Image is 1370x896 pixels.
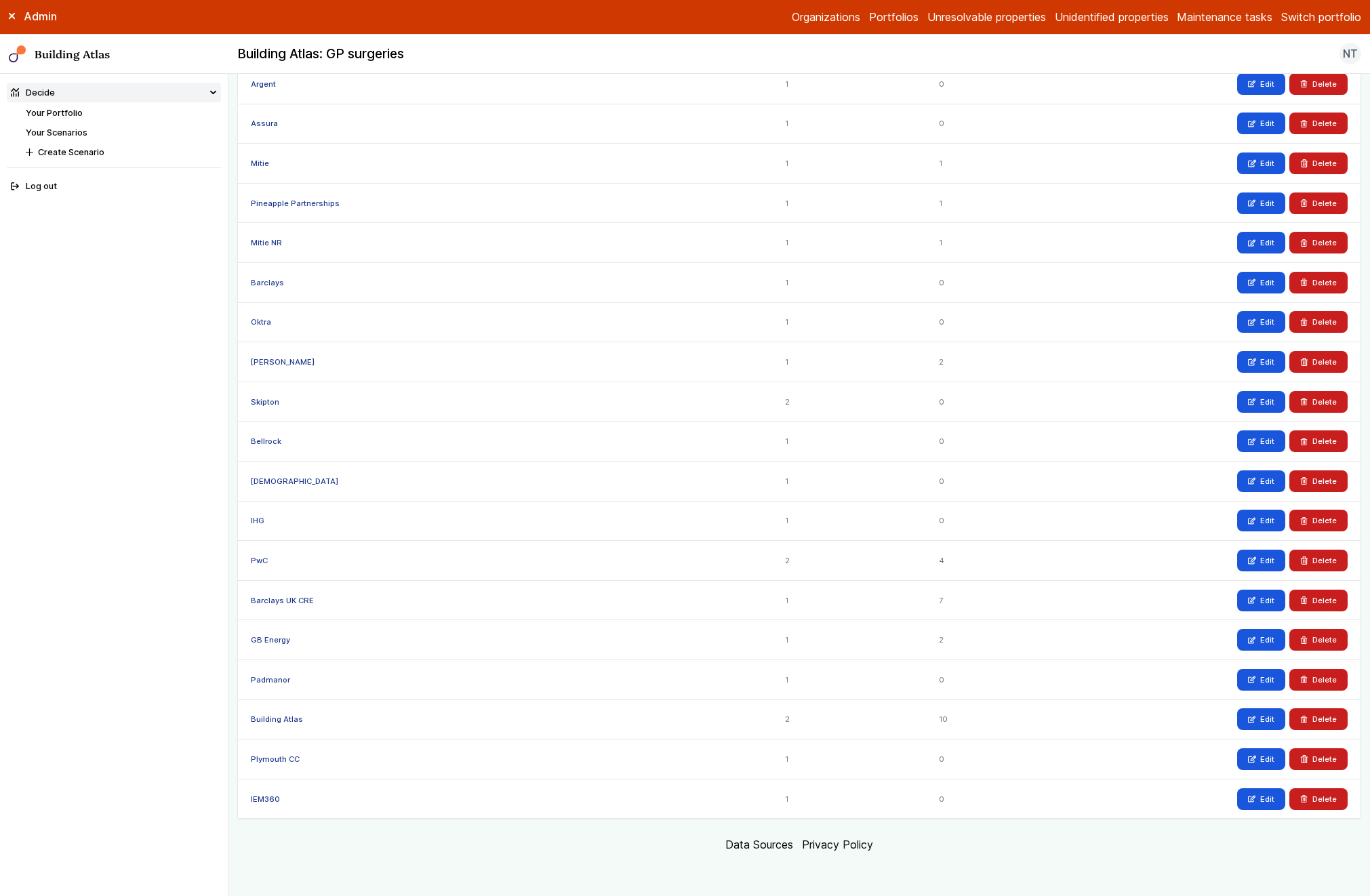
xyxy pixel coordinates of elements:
a: Unresolvable properties [927,9,1046,25]
div: 2 [771,699,926,739]
a: Edit [1237,232,1285,253]
div: 0 [926,739,1039,779]
button: Delete [1289,629,1348,651]
a: Edit [1237,351,1285,373]
a: Edit [1237,788,1285,810]
div: 1 [771,104,926,144]
div: 2 [771,541,926,581]
div: 2 [926,342,1039,382]
a: Your Scenarios [26,127,87,138]
a: [DEMOGRAPHIC_DATA] [251,476,338,486]
div: 1 [771,64,926,104]
div: 0 [926,104,1039,144]
div: 2 [926,620,1039,660]
a: PwC [251,556,268,565]
a: Padmanor [251,675,290,685]
div: 1 [771,501,926,541]
button: Delete [1289,152,1348,174]
a: Skipton [251,397,279,407]
a: Edit [1237,470,1285,492]
button: Delete [1289,311,1348,333]
a: Edit [1237,113,1285,134]
button: Delete [1289,73,1348,95]
div: 1 [771,660,926,700]
div: 1 [771,462,926,502]
a: [PERSON_NAME] [251,357,315,367]
a: GB Energy [251,635,290,645]
span: NT [1343,45,1358,62]
a: Edit [1237,430,1285,452]
a: Privacy Policy [802,838,873,851]
div: 1 [771,183,926,223]
a: Edit [1237,152,1285,174]
a: Edit [1237,550,1285,571]
a: IEM360 [251,794,280,804]
div: 1 [771,302,926,342]
div: 1 [771,223,926,263]
div: 1 [771,779,926,818]
a: Edit [1237,391,1285,413]
a: Edit [1237,590,1285,611]
div: 1 [771,620,926,660]
button: Delete [1289,550,1348,571]
h2: Building Atlas: GP surgeries [237,45,404,63]
div: 0 [926,263,1039,303]
div: 2 [771,382,926,422]
a: Edit [1237,192,1285,214]
button: Delete [1289,470,1348,492]
div: 1 [771,580,926,620]
button: Log out [7,177,222,197]
button: Delete [1289,708,1348,730]
div: 0 [926,462,1039,502]
button: Delete [1289,510,1348,531]
a: Argent [251,79,276,89]
button: Delete [1289,748,1348,770]
a: Edit [1237,510,1285,531]
a: Maintenance tasks [1177,9,1272,25]
a: Building Atlas [251,714,303,724]
button: Delete [1289,669,1348,691]
button: Delete [1289,590,1348,611]
button: NT [1339,43,1361,64]
div: 10 [926,699,1039,739]
button: Delete [1289,430,1348,452]
a: Edit [1237,669,1285,691]
div: 1 [926,144,1039,184]
summary: Decide [7,83,222,102]
div: 0 [926,64,1039,104]
div: 1 [926,223,1039,263]
div: 7 [926,580,1039,620]
div: 0 [926,382,1039,422]
div: 4 [926,541,1039,581]
div: 0 [926,501,1039,541]
div: 1 [771,739,926,779]
a: Edit [1237,73,1285,95]
a: Mitie NR [251,238,282,247]
a: Edit [1237,748,1285,770]
a: Oktra [251,317,271,327]
a: Edit [1237,629,1285,651]
div: 1 [771,422,926,462]
div: 0 [926,660,1039,700]
div: 1 [771,263,926,303]
img: main-0bbd2752.svg [9,45,26,63]
a: Unidentified properties [1055,9,1169,25]
a: Plymouth CC [251,754,300,764]
div: 0 [926,422,1039,462]
div: 0 [926,779,1039,818]
div: 1 [771,144,926,184]
div: 0 [926,302,1039,342]
a: Assura [251,119,278,128]
button: Delete [1289,272,1348,293]
a: Edit [1237,311,1285,333]
a: Mitie [251,159,269,168]
div: 1 [926,183,1039,223]
button: Delete [1289,113,1348,134]
button: Delete [1289,391,1348,413]
a: Edit [1237,272,1285,293]
button: Switch portfolio [1281,9,1361,25]
a: Organizations [792,9,860,25]
a: Barclays UK CRE [251,596,314,605]
a: Barclays [251,278,284,287]
div: Decide [11,86,55,99]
